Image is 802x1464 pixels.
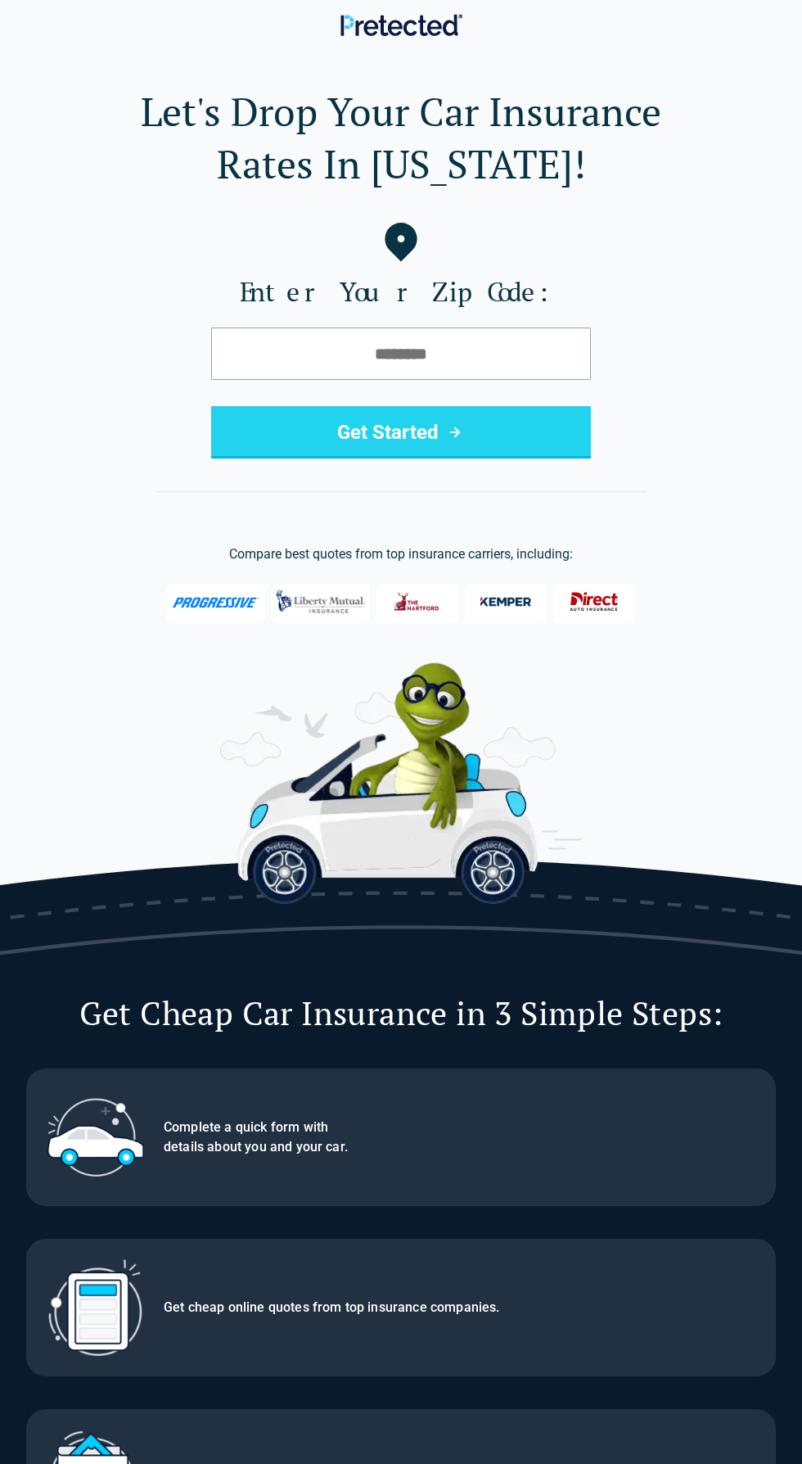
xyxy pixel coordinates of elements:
[211,406,591,459] button: Get Started
[385,585,450,619] img: The Hartford
[220,662,582,904] img: Perry the Turtle with car
[26,544,776,564] p: Compare best quotes from top insurance carriers, including:
[473,585,538,619] img: Kemper
[272,582,370,621] img: Liberty Mutual
[26,85,776,190] h1: Let's Drop Your Car Insurance Rates In [US_STATE]!
[164,1118,756,1157] p: Complete a quick form with details about you and your car.
[26,990,776,1036] h2: Get Cheap Car Insurance in 3 Simple Steps:
[164,1298,756,1317] p: Get cheap online quotes from top insurance companies.
[46,1258,144,1357] img: Step 2: Get quotes
[340,14,462,36] img: Pretected
[173,597,260,608] img: Progressive
[26,275,776,308] label: Enter Your Zip Code:
[561,585,627,619] img: Direct General
[46,1088,144,1186] img: Step 1: Complete form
